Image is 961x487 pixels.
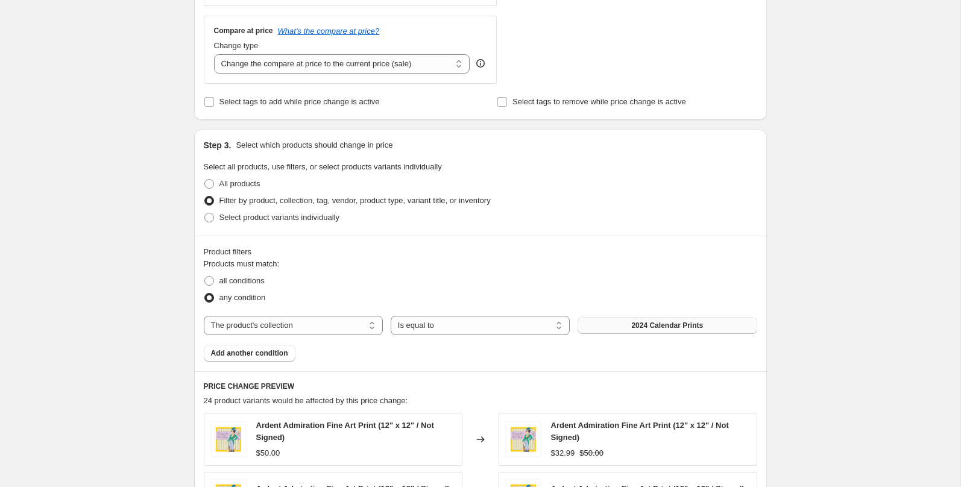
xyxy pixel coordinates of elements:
[551,421,729,442] span: Ardent Admiration Fine Art Print (12" x 12" / Not Signed)
[210,421,247,457] img: ArdentAdmiration_657e45af-3954-4ed2-9c5f-56607997ed96_80x.jpg
[578,317,757,334] button: 2024 Calendar Prints
[204,259,280,268] span: Products must match:
[204,139,232,151] h2: Step 3.
[219,213,339,222] span: Select product variants individually
[256,448,280,457] span: $50.00
[219,196,491,205] span: Filter by product, collection, tag, vendor, product type, variant title, or inventory
[219,293,266,302] span: any condition
[551,448,575,457] span: $32.99
[204,382,757,391] h6: PRICE CHANGE PREVIEW
[219,276,265,285] span: all conditions
[579,448,603,457] span: $50.00
[204,162,442,171] span: Select all products, use filters, or select products variants individually
[512,97,686,106] span: Select tags to remove while price change is active
[219,179,260,188] span: All products
[474,57,487,69] div: help
[214,41,259,50] span: Change type
[505,421,541,457] img: ArdentAdmiration_657e45af-3954-4ed2-9c5f-56607997ed96_80x.jpg
[204,246,757,258] div: Product filters
[256,421,434,442] span: Ardent Admiration Fine Art Print (12" x 12" / Not Signed)
[631,321,703,330] span: 2024 Calendar Prints
[204,396,408,405] span: 24 product variants would be affected by this price change:
[214,26,273,36] h3: Compare at price
[219,97,380,106] span: Select tags to add while price change is active
[211,348,288,358] span: Add another condition
[278,27,380,36] button: What's the compare at price?
[204,345,295,362] button: Add another condition
[236,139,392,151] p: Select which products should change in price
